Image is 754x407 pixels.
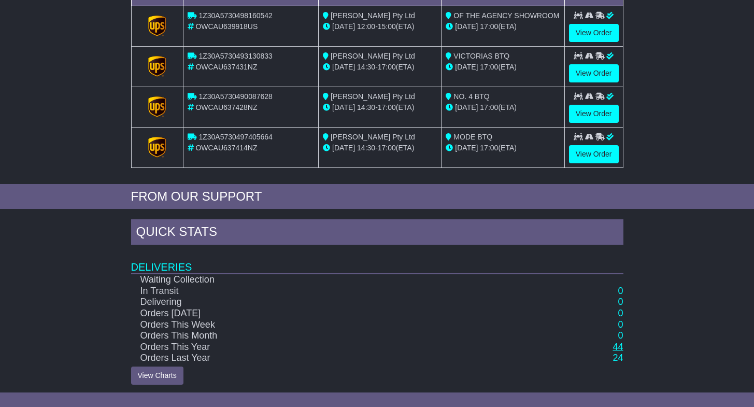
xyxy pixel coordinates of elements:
td: Orders This Week [131,319,532,331]
span: [DATE] [455,63,478,71]
div: (ETA) [446,21,560,32]
a: View Order [569,24,619,42]
span: 14:30 [357,144,375,152]
span: VICTORIAS BTQ [453,52,509,60]
span: OWCAU637428NZ [195,103,257,111]
a: 0 [618,308,623,318]
span: 1Z30A5730490087628 [198,92,272,101]
td: Orders Last Year [131,353,532,364]
img: GetCarrierServiceLogo [148,137,166,158]
span: 17:00 [480,144,498,152]
span: [PERSON_NAME] Pty Ltd [331,133,415,141]
div: (ETA) [446,143,560,153]
span: OF THE AGENCY SHOWROOM [453,11,559,20]
span: 14:30 [357,103,375,111]
a: View Order [569,105,619,123]
span: OWCAU637414NZ [195,144,257,152]
span: [DATE] [455,22,478,31]
span: 14:30 [357,63,375,71]
span: 17:00 [480,103,498,111]
a: 0 [618,286,623,296]
span: 1Z30A5730498160542 [198,11,272,20]
div: - (ETA) [323,62,437,73]
td: Delivering [131,297,532,308]
span: 1Z30A5730493130833 [198,52,272,60]
span: MODE BTQ [453,133,492,141]
a: 0 [618,297,623,307]
span: [DATE] [455,103,478,111]
div: (ETA) [446,62,560,73]
a: 0 [618,330,623,341]
div: - (ETA) [323,21,437,32]
span: 17:00 [480,63,498,71]
div: (ETA) [446,102,560,113]
span: 15:00 [378,22,396,31]
div: - (ETA) [323,102,437,113]
span: [DATE] [332,63,355,71]
td: In Transit [131,286,532,297]
td: Orders [DATE] [131,308,532,319]
div: FROM OUR SUPPORT [131,189,623,204]
a: 0 [618,319,623,330]
a: View Charts [131,367,183,385]
span: NO. 4 BTQ [453,92,489,101]
span: [DATE] [332,103,355,111]
td: Orders This Month [131,330,532,342]
span: 17:00 [378,103,396,111]
span: [DATE] [332,22,355,31]
span: 17:00 [378,63,396,71]
span: 12:00 [357,22,375,31]
span: 1Z30A5730497405664 [198,133,272,141]
div: Quick Stats [131,219,623,247]
img: GetCarrierServiceLogo [148,16,166,36]
span: OWCAU639918US [195,22,258,31]
span: 17:00 [480,22,498,31]
span: 17:00 [378,144,396,152]
img: GetCarrierServiceLogo [148,96,166,117]
a: 24 [613,353,623,363]
a: View Order [569,145,619,163]
div: - (ETA) [323,143,437,153]
td: Deliveries [131,247,623,274]
a: 44 [613,342,623,352]
span: [PERSON_NAME] Pty Ltd [331,92,415,101]
span: [PERSON_NAME] Pty Ltd [331,52,415,60]
img: GetCarrierServiceLogo [148,56,166,77]
td: Waiting Collection [131,274,532,286]
span: [DATE] [455,144,478,152]
span: [DATE] [332,144,355,152]
a: View Order [569,64,619,82]
span: [PERSON_NAME] Pty Ltd [331,11,415,20]
span: OWCAU637431NZ [195,63,257,71]
td: Orders This Year [131,342,532,353]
